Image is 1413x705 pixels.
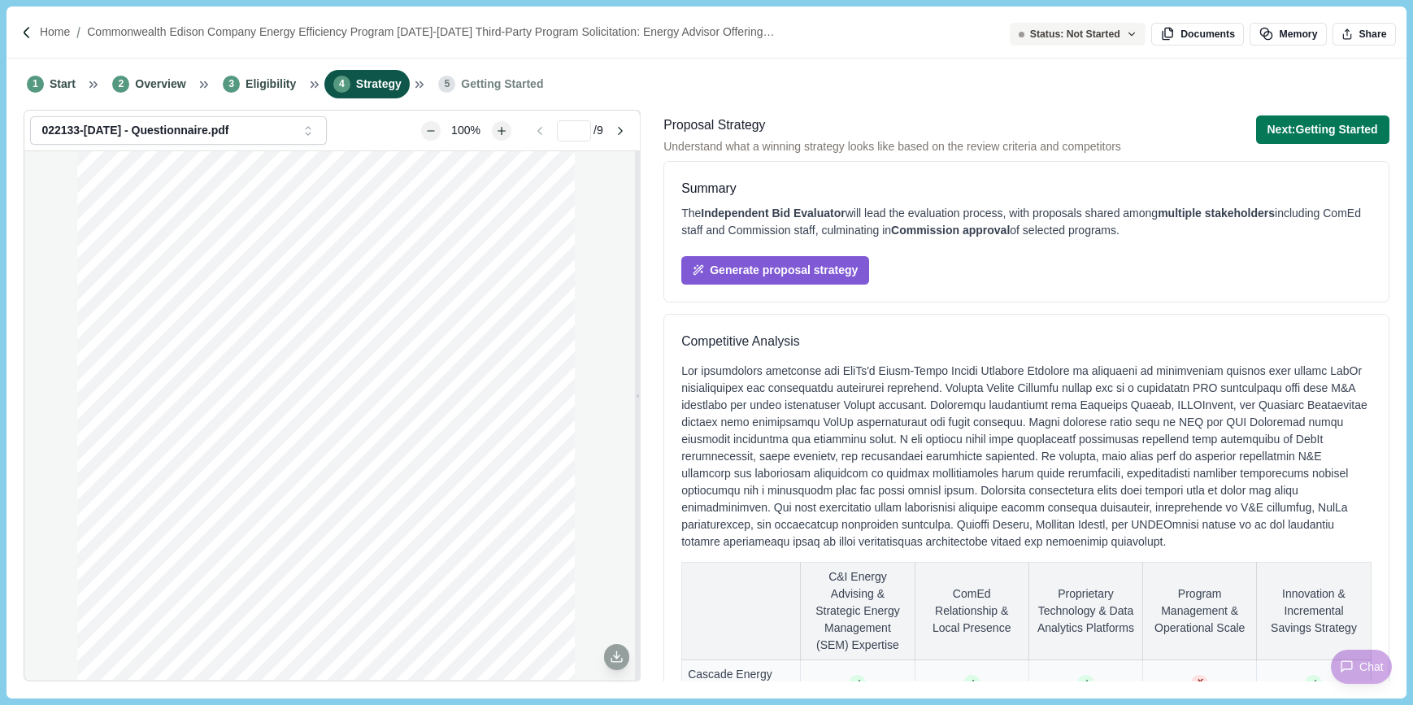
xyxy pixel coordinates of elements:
[701,207,845,220] span: Independent Bid Evaluator
[246,76,296,93] span: Eligibility
[663,115,1121,136] div: Proposal Strategy
[438,76,455,93] span: 5
[120,255,143,258] span: Downloaded By
[70,25,87,40] img: Forward slash icon
[1028,563,1142,660] th: Proprietary Technology & Data Analytics Platforms
[1158,207,1275,220] span: multiple stakeholders
[681,205,1371,239] div: The will lead the evaluation process, with proposals shared among including ComEd staff and Commi...
[40,24,70,41] a: Home
[41,124,295,137] div: 022133-[DATE] - Questionnaire.pdf
[1080,675,1090,692] span: ✓
[333,76,350,93] span: 4
[120,245,146,248] span: Download Details
[525,121,554,141] button: Go to previous page
[681,256,869,285] button: Generate proposal strategy
[223,76,240,93] span: 3
[20,25,34,40] img: Forward slash icon
[1359,659,1384,676] span: Chat
[126,235,227,238] span: * Indicates that the question is mandatory and must have a response.
[681,332,1371,352] h3: Competitive Analysis
[681,179,736,199] div: Summary
[1143,563,1257,660] th: Program Management & Operational Scale
[77,151,587,680] div: grid
[30,116,326,145] button: 022133-[DATE] - Questionnaire.pdf
[112,76,129,93] span: 2
[853,675,863,692] span: ✓
[443,122,489,139] div: 100%
[891,224,1010,237] span: Commission approval
[801,563,915,660] th: C&I Energy Advising & Strategic Energy Management (SEM) Expertise
[593,122,603,139] span: / 9
[120,202,137,205] span: Instructions
[681,363,1371,551] div: Lor ipsumdolors ametconse adi EliTs'd Eiusm-Tempo Incidi Utlabore Etdolore ma aliquaeni ad minimv...
[27,76,44,93] span: 1
[1331,650,1392,684] button: Chat
[120,221,127,224] span: Note
[87,24,793,41] a: Commonwealth Edison Company Energy Efficiency Program [DATE]-[DATE] Third-Party Program Solicitat...
[663,138,1121,155] span: Understand what a winning strategy looks like based on the review criteria and competitors
[606,121,634,141] button: Go to next page
[1309,675,1319,692] span: ✓
[461,76,543,93] span: Getting Started
[492,121,511,141] button: Zoom in
[356,76,402,93] span: Strategy
[421,121,441,141] button: Zoom out
[50,76,76,93] span: Start
[126,226,374,229] span: Certain question types are not supported in Excel format (such types are highlighted in the templ...
[120,259,144,263] span: Downloaded On
[120,211,201,215] span: Respond to each question in the questionnaire sheets.
[126,230,244,233] span: Data provided through this file will overwrite any existing data on the application.
[1256,115,1389,144] button: Next:Getting Started
[967,675,976,692] span: ✓
[1257,563,1371,660] th: Innovation & Incremental Savings Strategy
[135,76,185,93] span: Overview
[1195,675,1205,692] span: ✗
[915,563,1028,660] th: ComEd Relationship & Local Presence
[688,668,772,698] span: Cascade Energy Advisors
